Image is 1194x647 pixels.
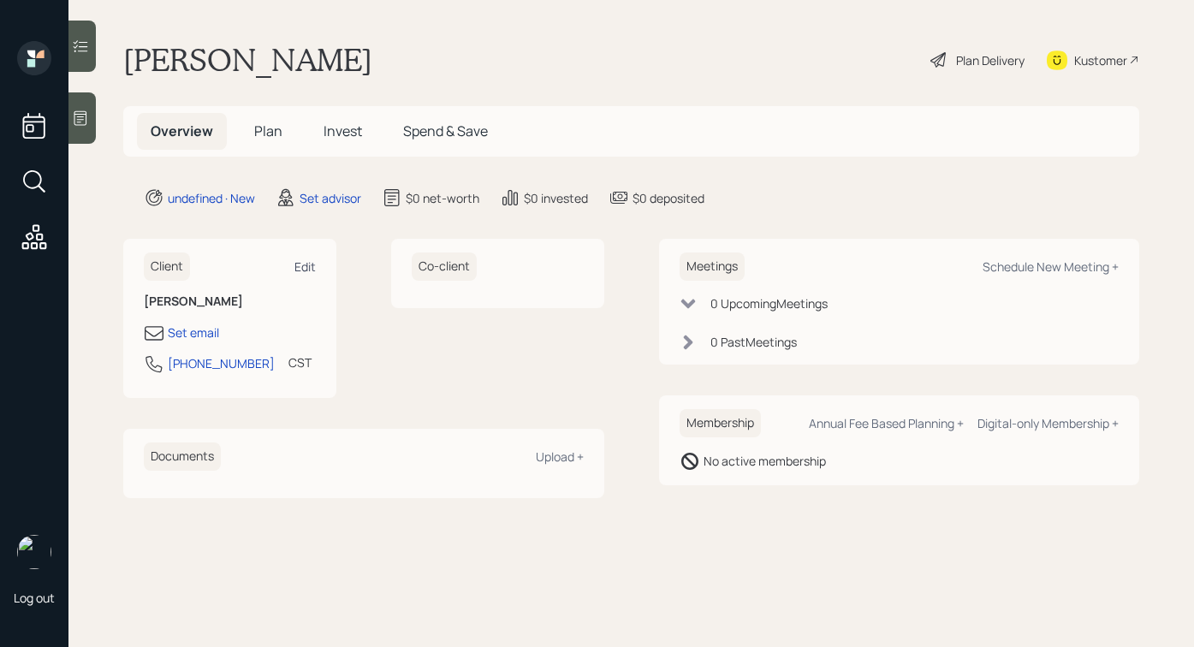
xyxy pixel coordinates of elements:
[403,122,488,140] span: Spend & Save
[809,415,964,431] div: Annual Fee Based Planning +
[144,252,190,281] h6: Client
[168,354,275,372] div: [PHONE_NUMBER]
[168,323,219,341] div: Set email
[144,442,221,471] h6: Documents
[144,294,316,309] h6: [PERSON_NAME]
[1074,51,1127,69] div: Kustomer
[123,41,372,79] h1: [PERSON_NAME]
[983,258,1119,275] div: Schedule New Meeting +
[704,452,826,470] div: No active membership
[300,189,361,207] div: Set advisor
[536,448,584,465] div: Upload +
[17,535,51,569] img: robby-grisanti-headshot.png
[633,189,704,207] div: $0 deposited
[412,252,477,281] h6: Co-client
[524,189,588,207] div: $0 invested
[710,294,828,312] div: 0 Upcoming Meeting s
[406,189,479,207] div: $0 net-worth
[294,258,316,275] div: Edit
[956,51,1025,69] div: Plan Delivery
[324,122,362,140] span: Invest
[151,122,213,140] span: Overview
[14,590,55,606] div: Log out
[977,415,1119,431] div: Digital-only Membership +
[710,333,797,351] div: 0 Past Meeting s
[680,409,761,437] h6: Membership
[254,122,282,140] span: Plan
[680,252,745,281] h6: Meetings
[288,353,312,371] div: CST
[168,189,255,207] div: undefined · New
